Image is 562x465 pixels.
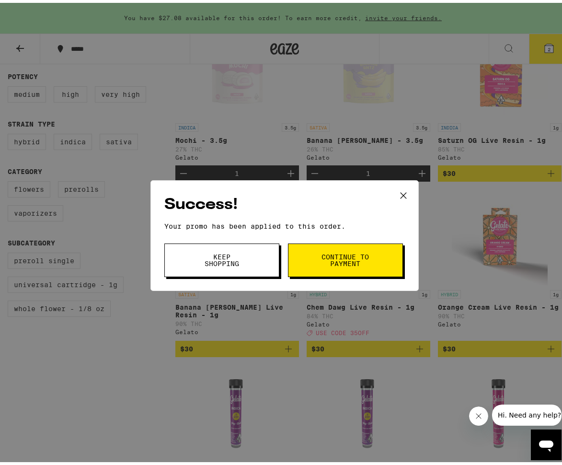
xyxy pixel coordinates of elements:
[321,251,370,264] span: Continue to payment
[288,241,403,274] button: Continue to payment
[492,402,562,423] iframe: Message from company
[197,251,246,264] span: Keep Shopping
[469,404,488,423] iframe: Close message
[531,427,562,457] iframe: Button to launch messaging window
[164,241,279,274] button: Keep Shopping
[164,191,405,213] h2: Success!
[164,220,405,227] p: Your promo has been applied to this order.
